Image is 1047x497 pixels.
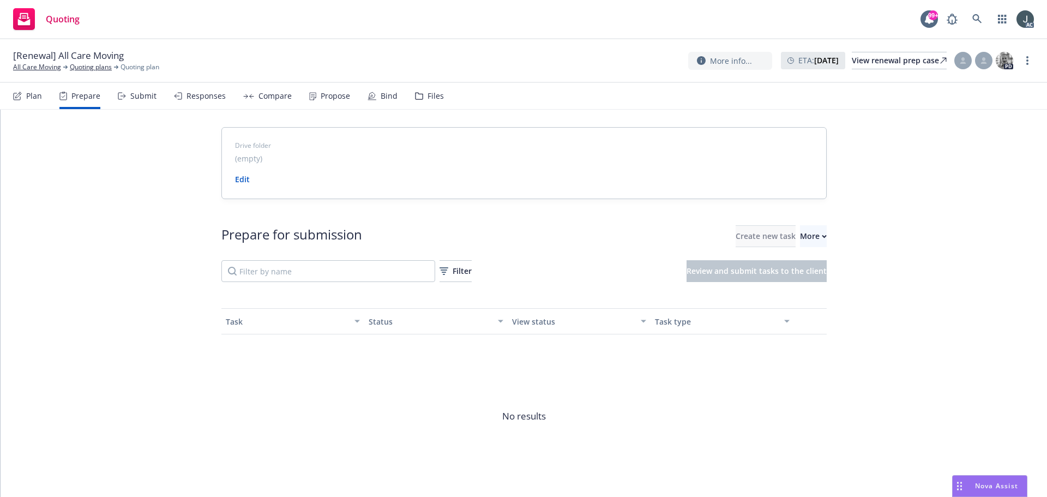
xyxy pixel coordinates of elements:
div: View status [512,316,635,327]
img: photo [996,52,1013,69]
input: Filter by name [221,260,435,282]
div: Status [369,316,491,327]
a: Search [966,8,988,30]
img: photo [1016,10,1034,28]
button: Task type [651,308,794,334]
div: Propose [321,92,350,100]
span: (empty) [235,153,262,164]
div: Task [226,316,348,327]
a: View renewal prep case [852,52,947,69]
button: More info... [688,52,772,70]
span: Nova Assist [975,481,1018,490]
span: Quoting plan [121,62,159,72]
div: Plan [26,92,42,100]
span: Review and submit tasks to the client [687,266,827,276]
button: Task [221,308,365,334]
div: More [800,226,827,247]
div: Compare [258,92,292,100]
strong: [DATE] [814,55,839,65]
div: Prepare [71,92,100,100]
div: Submit [130,92,157,100]
a: Quoting plans [70,62,112,72]
button: Review and submit tasks to the client [687,260,827,282]
div: Drag to move [953,476,966,496]
a: Edit [235,174,250,184]
div: Files [428,92,444,100]
span: Quoting [46,15,80,23]
button: Status [364,308,508,334]
button: View status [508,308,651,334]
a: All Care Moving [13,62,61,72]
button: Create new task [736,225,796,247]
span: Create new task [736,231,796,241]
a: Report a Bug [941,8,963,30]
div: Filter [440,261,472,282]
span: [Renewal] All Care Moving [13,49,124,62]
div: Task type [655,316,778,327]
span: More info... [710,55,752,67]
span: Drive folder [235,141,813,151]
button: Filter [440,260,472,282]
span: ETA : [798,55,839,66]
div: Responses [186,92,226,100]
a: more [1021,54,1034,67]
button: More [800,225,827,247]
div: 99+ [928,10,938,20]
a: Quoting [9,4,84,34]
button: Nova Assist [952,475,1027,497]
div: Prepare for submission [221,225,362,247]
div: Bind [381,92,398,100]
a: Switch app [991,8,1013,30]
